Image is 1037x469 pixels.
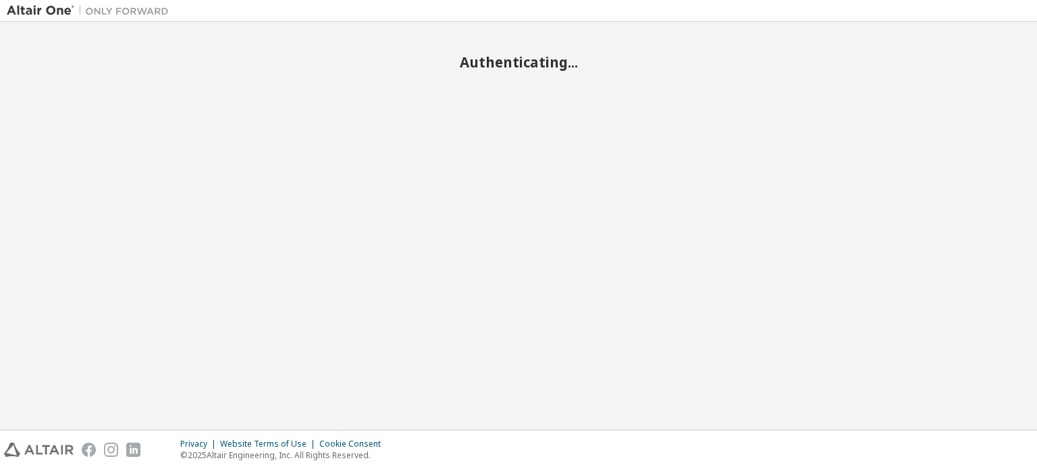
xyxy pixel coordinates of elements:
div: Privacy [180,439,220,449]
img: linkedin.svg [126,443,140,457]
img: instagram.svg [104,443,118,457]
img: facebook.svg [82,443,96,457]
div: Cookie Consent [319,439,389,449]
img: altair_logo.svg [4,443,74,457]
p: © 2025 Altair Engineering, Inc. All Rights Reserved. [180,449,389,461]
img: Altair One [7,4,176,18]
h2: Authenticating... [7,53,1030,71]
div: Website Terms of Use [220,439,319,449]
